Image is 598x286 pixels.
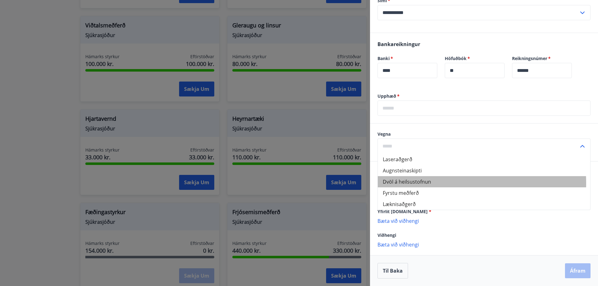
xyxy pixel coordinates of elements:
label: Höfuðbók [445,55,505,62]
label: Banki [377,55,437,62]
li: Fyrstu meðferð [378,187,590,199]
button: Til baka [377,263,408,279]
div: Upphæð [377,101,591,116]
p: Bæta við viðhengi [377,218,591,224]
span: Viðhengi [377,232,396,238]
label: Upphæð [377,93,591,99]
span: Yfirlit [DOMAIN_NAME] [377,209,431,214]
li: Augnsteinaskipti [378,165,590,176]
label: Vegna [377,131,591,137]
p: Bæta við viðhengi [377,241,591,247]
label: Reikningsnúmer [512,55,572,62]
li: Laseraðgerð [378,154,590,165]
li: Læknisaðgerð [378,199,590,210]
li: Dvöl á heilsustofnun [378,176,590,187]
span: Bankareikningur [377,41,420,48]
